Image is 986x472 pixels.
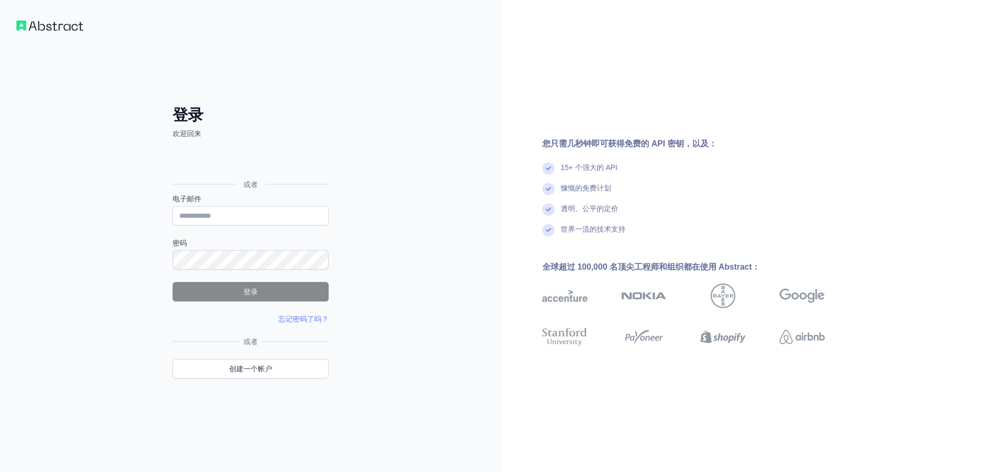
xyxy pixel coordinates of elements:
[278,315,329,323] a: 忘记密码了吗？
[542,262,760,271] font: 全球超过 100,000 名顶尖工程师和组织都在使用 Abstract：
[700,326,746,348] img: Shopify
[561,163,617,172] font: 15+ 个强大的 API
[173,282,329,301] button: 登录
[780,326,825,348] img: 爱彼迎
[561,225,625,233] font: 世界一流的技术支持
[542,139,717,148] font: 您只需几秒钟即可获得免费的 API 密钥，以及：
[173,106,203,123] font: 登录
[542,284,587,308] img: 埃森哲
[167,150,332,173] iframe: “使用Google账号登录”按钮
[561,184,611,192] font: 慷慨的免费计划
[711,284,735,308] img: 拜耳
[542,162,555,175] img: 复选标记
[173,129,201,138] font: 欢迎回来
[173,239,187,247] font: 密码
[561,204,618,213] font: 透明、公平的定价
[173,195,201,203] font: 电子邮件
[780,284,825,308] img: 谷歌
[621,326,667,348] img: 派安盈
[229,365,272,373] font: 创建一个帐户
[243,337,258,346] font: 或者
[16,21,83,31] img: 工作流程
[243,288,258,296] font: 登录
[542,224,555,236] img: 复选标记
[621,284,667,308] img: 诺基亚
[542,326,587,348] img: 斯坦福大学
[173,359,329,379] a: 创建一个帐户
[243,180,258,188] font: 或者
[542,183,555,195] img: 复选标记
[542,203,555,216] img: 复选标记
